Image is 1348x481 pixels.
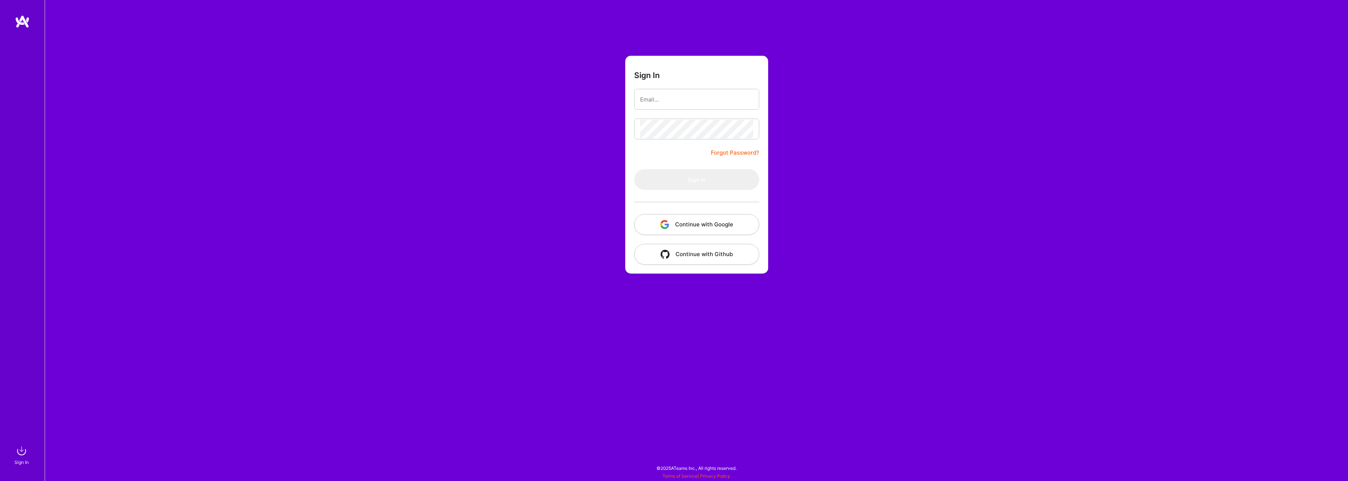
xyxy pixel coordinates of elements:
[16,443,29,466] a: sign inSign In
[640,90,753,109] input: Email...
[661,250,670,259] img: icon
[45,459,1348,477] div: © 2025 ATeams Inc., All rights reserved.
[700,473,730,479] a: Privacy Policy
[711,148,759,157] a: Forgot Password?
[14,443,29,458] img: sign in
[15,15,30,28] img: logo
[634,214,759,235] button: Continue with Google
[634,244,759,265] button: Continue with Github
[662,473,730,479] span: |
[634,169,759,190] button: Sign In
[660,220,669,229] img: icon
[15,458,29,466] div: Sign In
[634,71,660,80] h3: Sign In
[662,473,697,479] a: Terms of Service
